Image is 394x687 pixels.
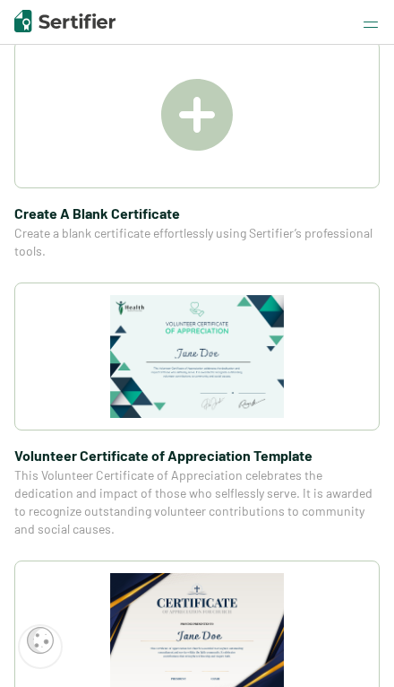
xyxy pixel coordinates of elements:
[304,601,394,687] iframe: Chat Widget
[14,202,380,224] span: Create A Blank Certificate
[14,10,116,32] img: Sertifier | Digital Credentialing Platform
[27,627,54,654] img: Cookie Popup Icon
[110,295,284,418] img: Volunteer Certificate of Appreciation Template
[14,444,380,466] span: Volunteer Certificate of Appreciation Template
[14,466,380,538] span: This Volunteer Certificate of Appreciation celebrates the dedication and impact of those who self...
[14,283,380,538] a: Volunteer Certificate of Appreciation TemplateVolunteer Certificate of Appreciation TemplateThis ...
[161,79,233,151] img: Create A Blank Certificate
[364,22,378,28] img: sertifier header menu icon
[14,224,380,260] span: Create a blank certificate effortlessly using Sertifier’s professional tools.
